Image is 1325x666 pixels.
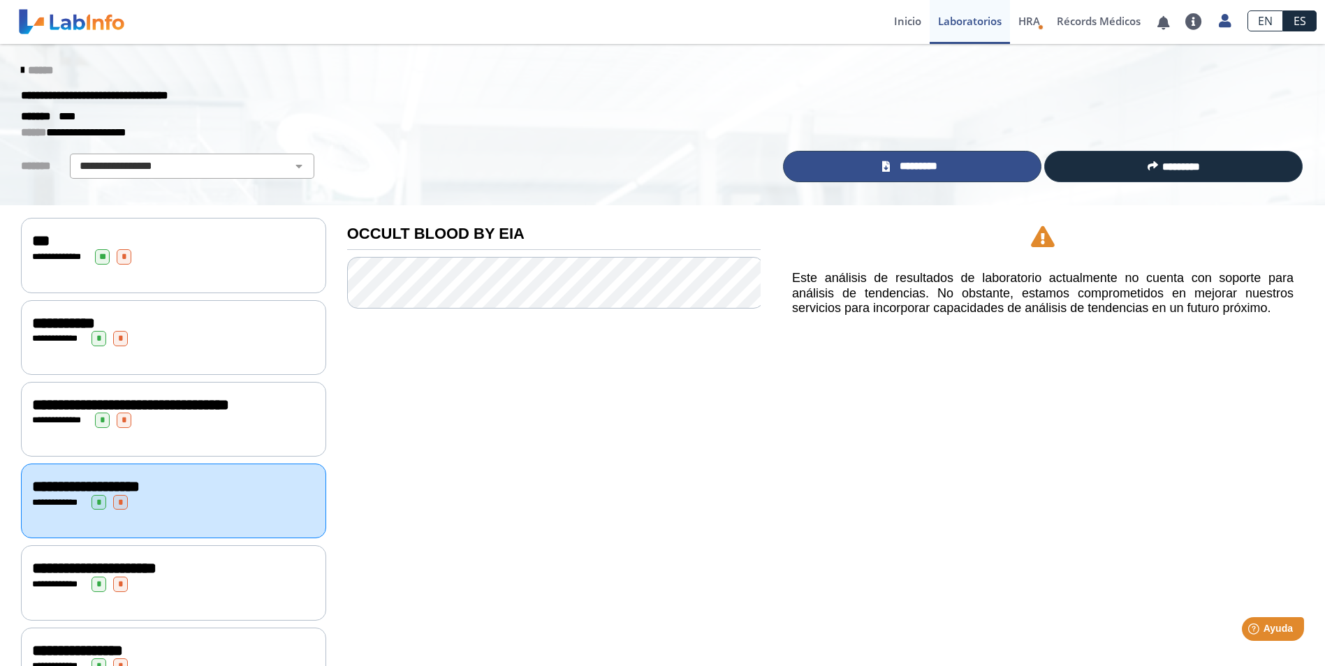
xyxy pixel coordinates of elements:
[1283,10,1317,31] a: ES
[792,271,1294,316] h5: Este análisis de resultados de laboratorio actualmente no cuenta con soporte para análisis de ten...
[1201,612,1310,651] iframe: Help widget launcher
[1247,10,1283,31] a: EN
[347,225,525,242] b: OCCULT BLOOD BY EIA
[1018,14,1040,28] span: HRA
